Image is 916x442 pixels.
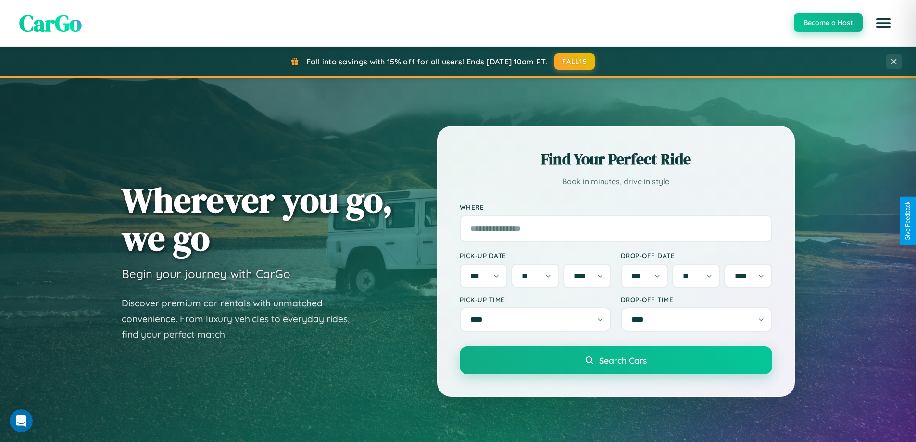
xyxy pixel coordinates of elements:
button: Become a Host [794,13,863,32]
label: Where [460,203,772,211]
button: FALL15 [554,53,595,70]
h3: Begin your journey with CarGo [122,266,290,281]
iframe: Intercom live chat [10,409,33,432]
p: Discover premium car rentals with unmatched convenience. From luxury vehicles to everyday rides, ... [122,295,362,342]
span: Fall into savings with 15% off for all users! Ends [DATE] 10am PT. [306,57,547,66]
h2: Find Your Perfect Ride [460,149,772,170]
span: Search Cars [599,355,647,366]
label: Pick-up Date [460,252,611,260]
label: Pick-up Time [460,295,611,303]
div: Give Feedback [904,202,911,240]
h1: Wherever you go, we go [122,181,393,257]
label: Drop-off Date [621,252,772,260]
label: Drop-off Time [621,295,772,303]
button: Search Cars [460,346,772,374]
span: CarGo [19,7,82,39]
p: Book in minutes, drive in style [460,175,772,189]
button: Open menu [870,10,897,37]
